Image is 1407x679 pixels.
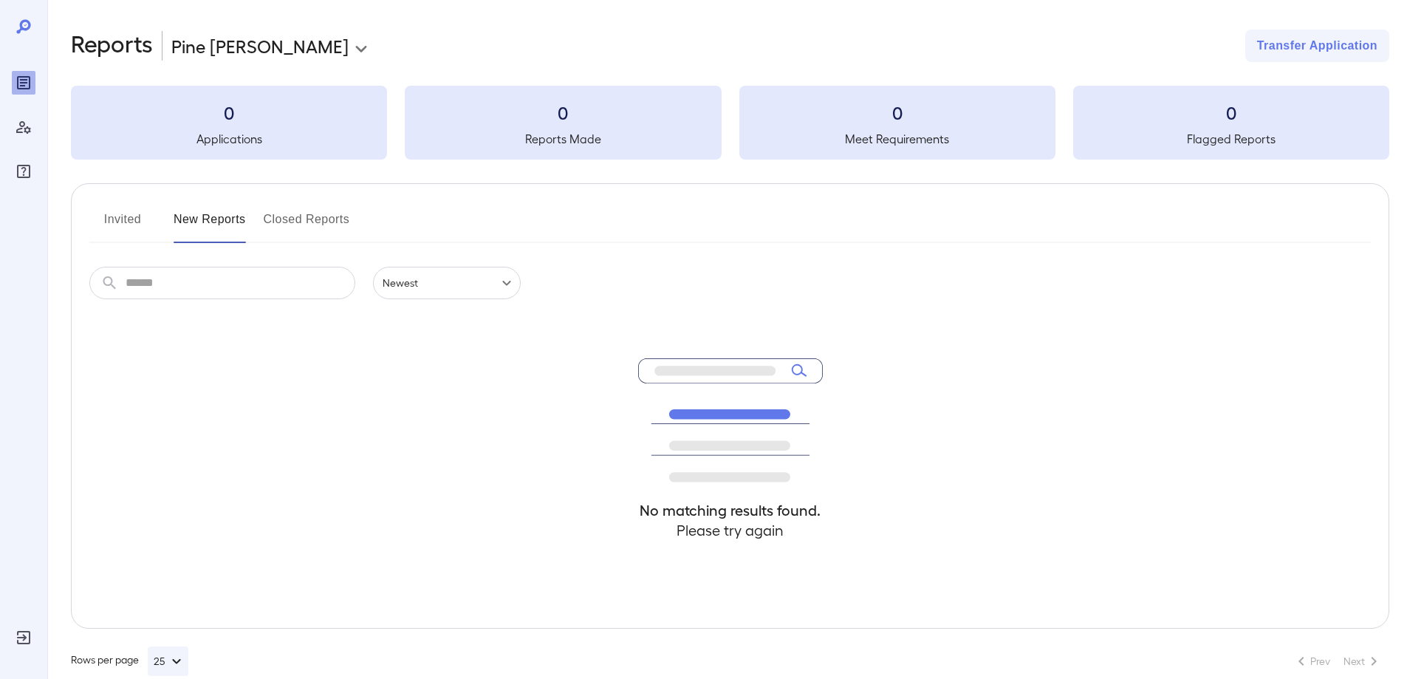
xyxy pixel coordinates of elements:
h4: No matching results found. [638,500,823,520]
div: Rows per page [71,646,188,676]
h3: 0 [71,100,387,124]
h3: 0 [405,100,721,124]
button: Transfer Application [1245,30,1389,62]
summary: 0Applications0Reports Made0Meet Requirements0Flagged Reports [71,86,1389,160]
nav: pagination navigation [1286,649,1389,673]
div: Reports [12,71,35,95]
button: New Reports [174,208,246,243]
h5: Meet Requirements [739,130,1055,148]
div: FAQ [12,160,35,183]
h5: Flagged Reports [1073,130,1389,148]
h3: 0 [739,100,1055,124]
button: Closed Reports [264,208,350,243]
div: Newest [373,267,521,299]
h4: Please try again [638,520,823,540]
div: Manage Users [12,115,35,139]
h3: 0 [1073,100,1389,124]
h5: Applications [71,130,387,148]
button: 25 [148,646,188,676]
h2: Reports [71,30,153,62]
h5: Reports Made [405,130,721,148]
button: Invited [89,208,156,243]
div: Log Out [12,626,35,649]
p: Pine [PERSON_NAME] [171,34,349,58]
